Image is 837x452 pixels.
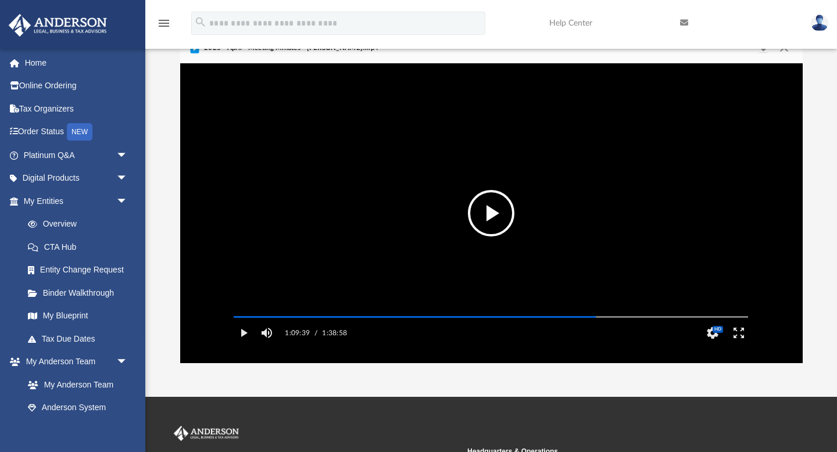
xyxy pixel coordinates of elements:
[285,321,310,345] label: 1:09:39
[180,33,803,364] div: Preview
[8,144,145,167] a: Platinum Q&Aarrow_drop_down
[157,16,171,30] i: menu
[8,167,145,190] a: Digital Productsarrow_drop_down
[5,14,110,37] img: Anderson Advisors Platinum Portal
[67,123,92,141] div: NEW
[8,51,145,74] a: Home
[116,189,139,213] span: arrow_drop_down
[16,259,145,282] a: Entity Change Request
[16,213,145,236] a: Overview
[16,373,134,396] a: My Anderson Team
[8,350,139,374] a: My Anderson Teamarrow_drop_down
[8,120,145,144] a: Order StatusNEW
[16,327,145,350] a: Tax Due Dates
[157,22,171,30] a: menu
[8,97,145,120] a: Tax Organizers
[16,304,139,328] a: My Blueprint
[16,281,145,304] a: Binder Walkthrough
[16,235,145,259] a: CTA Hub
[171,426,241,441] img: Anderson Advisors Platinum Portal
[700,321,726,345] button: Settings
[116,350,139,374] span: arrow_drop_down
[116,167,139,191] span: arrow_drop_down
[713,326,724,333] span: HD
[811,15,828,31] img: User Pic
[194,16,207,28] i: search
[16,396,139,419] a: Anderson System
[180,63,803,363] div: File preview
[8,189,145,213] a: My Entitiesarrow_drop_down
[8,74,145,98] a: Online Ordering
[322,321,347,345] label: 1:38:58
[726,321,752,345] button: Enter fullscreen
[116,144,139,167] span: arrow_drop_down
[224,312,757,321] div: Media Slider
[256,321,277,345] button: Mute
[314,321,317,345] span: /
[230,321,256,345] button: Play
